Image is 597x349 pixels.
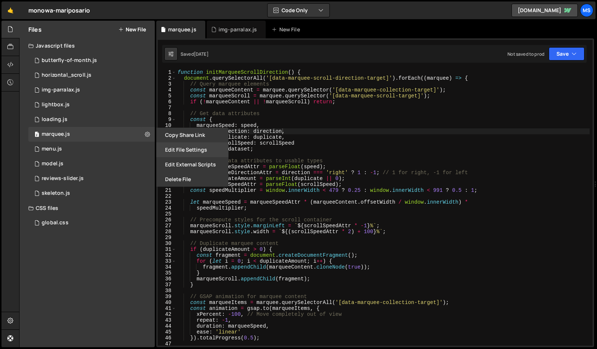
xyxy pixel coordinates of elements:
[28,142,155,156] div: 16967/46877.js
[35,132,39,138] span: 2
[158,111,176,117] div: 8
[42,190,70,197] div: skeleton.js
[42,175,84,182] div: reviews-slider.js
[158,329,176,335] div: 45
[158,282,176,288] div: 37
[158,264,176,270] div: 34
[158,69,176,75] div: 1
[158,305,176,311] div: 41
[1,1,20,19] a: 🤙
[42,220,69,226] div: global.css
[158,246,176,252] div: 31
[158,105,176,111] div: 7
[268,4,329,17] button: Code Only
[28,215,155,230] div: 16967/46887.css
[28,53,155,68] div: 16967/46875.js
[158,117,176,122] div: 9
[28,68,155,83] div: 16967/46535.js
[580,4,593,17] a: ms
[42,72,91,79] div: horizontal_scroll.js
[158,311,176,317] div: 42
[42,101,70,108] div: lightbox.js
[158,235,176,241] div: 29
[42,87,80,93] div: img-parralax.js
[549,47,584,61] button: Save
[158,229,176,235] div: 28
[158,323,176,329] div: 44
[158,199,176,205] div: 23
[156,142,228,157] button: Edit File Settings
[158,335,176,341] div: 46
[42,116,67,123] div: loading.js
[158,241,176,246] div: 30
[156,172,228,187] button: Delete File
[219,26,257,33] div: img-parralax.js
[507,51,544,57] div: Not saved to prod
[272,26,303,33] div: New File
[42,131,70,138] div: marquee.js
[158,122,176,128] div: 10
[158,252,176,258] div: 32
[28,97,155,112] div: 16967/47307.js
[156,128,228,142] button: Copy share link
[158,211,176,217] div: 25
[158,341,176,347] div: 47
[158,270,176,276] div: 35
[158,317,176,323] div: 43
[158,81,176,87] div: 3
[158,258,176,264] div: 33
[156,157,228,172] button: Edit External Scripts
[158,205,176,211] div: 24
[28,112,155,127] div: 16967/46876.js
[158,75,176,81] div: 2
[194,51,209,57] div: [DATE]
[28,127,155,142] div: marquee.js
[42,146,62,152] div: menu.js
[158,276,176,282] div: 36
[158,288,176,294] div: 38
[20,38,155,53] div: Javascript files
[158,223,176,229] div: 27
[181,51,209,57] div: Saved
[158,87,176,93] div: 4
[158,217,176,223] div: 26
[20,201,155,215] div: CSS files
[158,99,176,105] div: 6
[28,171,155,186] div: 16967/46536.js
[28,186,155,201] div: 16967/46878.js
[158,294,176,300] div: 39
[28,156,155,171] div: 16967/46905.js
[158,193,176,199] div: 22
[118,27,146,32] button: New File
[42,160,63,167] div: model.js
[512,4,578,17] a: [DOMAIN_NAME]
[28,6,90,15] div: monowa-mariposario
[158,300,176,305] div: 40
[158,93,176,99] div: 5
[168,26,196,33] div: marquee.js
[158,187,176,193] div: 21
[28,25,42,34] h2: Files
[28,83,155,97] div: 16967/47342.js
[42,57,97,64] div: butterfly-of-month.js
